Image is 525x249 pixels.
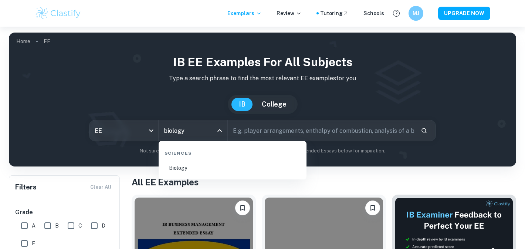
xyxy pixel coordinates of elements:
[320,9,349,17] a: Tutoring
[162,159,304,176] li: Biology
[162,144,304,159] div: Sciences
[363,9,384,17] a: Schools
[365,201,380,215] button: Bookmark
[254,98,294,111] button: College
[44,37,50,46] p: EE
[32,239,35,248] span: E
[15,53,510,71] h1: IB EE examples for all subjects
[438,7,490,20] button: UPGRADE NOW
[9,33,516,166] img: profile cover
[15,74,510,83] p: Type a search phrase to find the most relevant EE examples for you
[102,222,105,230] span: D
[390,7,403,20] button: Help and Feedback
[15,208,114,217] h6: Grade
[15,147,510,155] p: Not sure what to search for? You can always look through our example Extended Essays below for in...
[231,98,253,111] button: IB
[409,6,423,21] button: MJ
[78,222,82,230] span: C
[35,6,82,21] img: Clastify logo
[277,9,302,17] p: Review
[418,124,430,137] button: Search
[228,120,415,141] input: E.g. player arrangements, enthalpy of combustion, analysis of a big city...
[132,175,516,189] h1: All EE Examples
[16,36,30,47] a: Home
[15,182,37,192] h6: Filters
[227,9,262,17] p: Exemplars
[32,222,35,230] span: A
[55,222,59,230] span: B
[214,125,225,136] button: Close
[89,120,158,141] div: EE
[235,201,250,215] button: Bookmark
[412,9,420,17] h6: MJ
